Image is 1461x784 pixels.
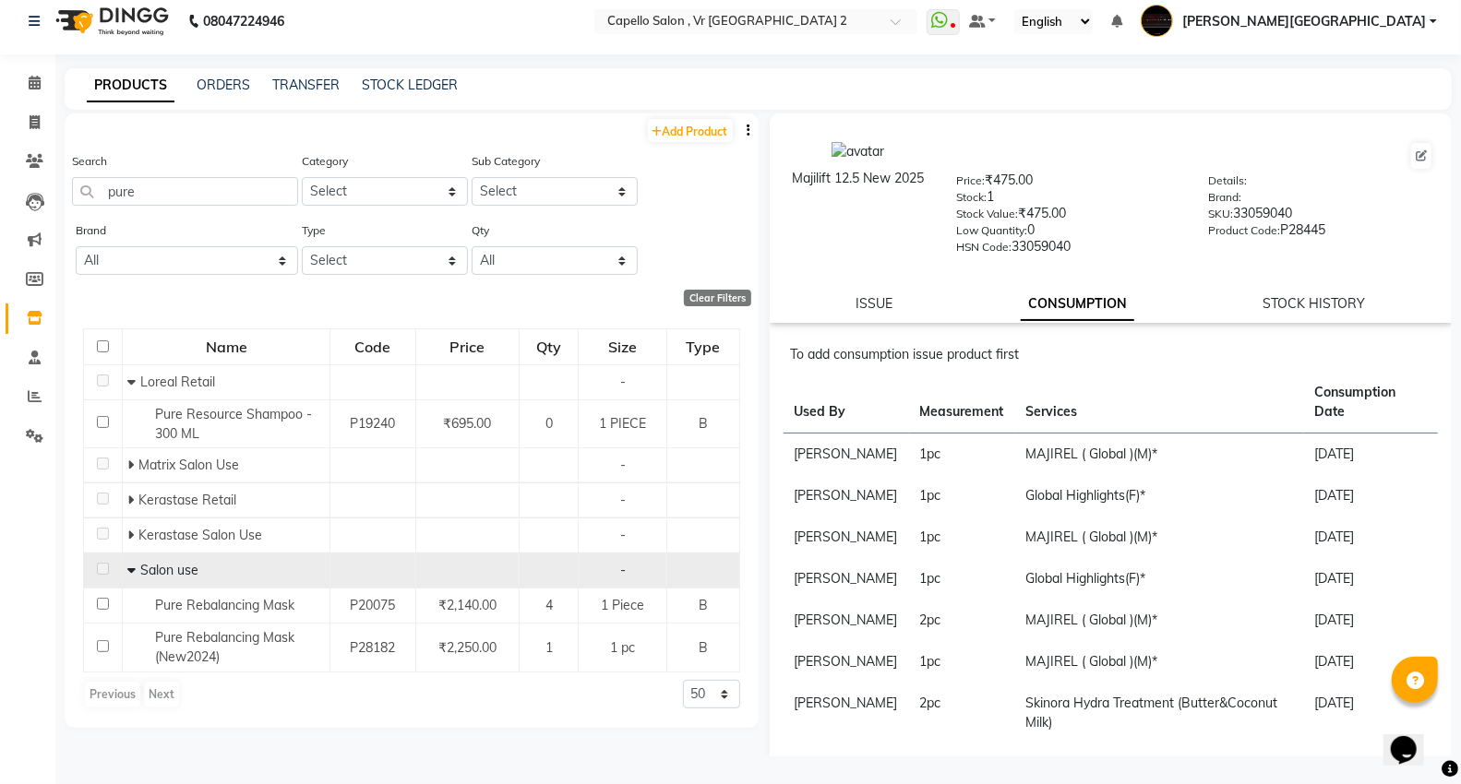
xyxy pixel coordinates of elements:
[956,171,1181,196] div: ₹475.00
[956,187,1181,213] div: 1
[140,374,215,390] span: Loreal Retail
[127,492,138,508] span: Expand Row
[443,415,491,432] span: ₹695.00
[417,330,518,363] div: Price
[784,683,909,743] td: [PERSON_NAME]
[1208,222,1280,239] label: Product Code:
[599,415,646,432] span: 1 PIECE
[601,597,644,613] span: 1 Piece
[1208,172,1247,189] label: Details:
[928,487,941,504] span: pc
[784,434,909,476] td: [PERSON_NAME]
[956,206,1018,222] label: Stock Value:
[784,517,909,558] td: [PERSON_NAME]
[1015,434,1304,476] td: MAJIREL ( Global )(M)*
[138,492,236,508] span: Kerastase Retail
[155,406,312,442] span: Pure Resource Shampoo - 300 ML
[909,475,1015,517] td: 1
[1303,641,1438,683] td: [DATE]
[302,153,348,170] label: Category
[72,153,107,170] label: Search
[928,529,941,545] span: pc
[438,639,497,656] span: ₹2,250.00
[1383,710,1443,766] iframe: chat widget
[1021,288,1134,321] a: CONSUMPTION
[1208,220,1433,246] div: P28445
[956,239,1012,255] label: HSN Code:
[909,558,1015,600] td: 1
[909,683,1015,743] td: 2
[87,69,174,102] a: PRODUCTS
[127,374,140,390] span: Collapse Row
[956,172,985,189] label: Price:
[788,169,928,188] div: Majilift 12.5 New 2025
[699,597,708,613] span: B
[127,562,140,578] span: Collapse Row
[127,527,138,543] span: Expand Row
[362,77,458,93] a: STOCK LEDGER
[1015,372,1304,434] th: Services
[1015,558,1304,600] td: Global Highlights(F)*
[909,372,1015,434] th: Measurement
[127,457,138,473] span: Expand Row
[928,570,941,587] span: pc
[620,457,626,473] span: -
[140,562,198,578] span: Salon use
[472,222,489,239] label: Qty
[1303,600,1438,641] td: [DATE]
[668,330,738,363] div: Type
[909,434,1015,476] td: 1
[124,330,329,363] div: Name
[1263,295,1365,312] a: STOCK HISTORY
[138,527,262,543] span: Kerastase Salon Use
[1303,434,1438,476] td: [DATE]
[1015,600,1304,641] td: MAJIREL ( Global )(M)*
[438,597,497,613] span: ₹2,140.00
[155,629,294,665] span: Pure Rebalancing Mask (New2024)
[620,374,626,390] span: -
[545,415,553,432] span: 0
[620,492,626,508] span: -
[956,189,987,206] label: Stock:
[928,653,941,670] span: pc
[1303,372,1438,434] th: Consumption Date
[1141,5,1173,37] img: Capello VR Mall
[909,600,1015,641] td: 2
[784,641,909,683] td: [PERSON_NAME]
[928,612,941,628] span: pc
[331,330,414,363] div: Code
[1015,475,1304,517] td: Global Highlights(F)*
[620,527,626,543] span: -
[545,639,553,656] span: 1
[699,415,708,432] span: B
[545,597,553,613] span: 4
[909,517,1015,558] td: 1
[1208,206,1233,222] label: SKU:
[784,558,909,600] td: [PERSON_NAME]
[956,220,1181,246] div: 0
[1303,517,1438,558] td: [DATE]
[350,639,395,656] span: P28182
[791,345,1439,364] div: To add consumption issue product first
[928,755,941,772] span: pc
[1208,189,1241,206] label: Brand:
[350,415,395,432] span: P19240
[1303,683,1438,743] td: [DATE]
[832,142,884,161] img: avatar
[1208,204,1433,230] div: 33059040
[928,445,941,462] span: pc
[699,639,708,656] span: B
[610,639,635,656] span: 1 pc
[272,77,340,93] a: TRANSFER
[302,222,326,239] label: Type
[784,600,909,641] td: [PERSON_NAME]
[1015,517,1304,558] td: MAJIREL ( Global )(M)*
[928,695,941,711] span: pc
[1303,475,1438,517] td: [DATE]
[197,77,250,93] a: ORDERS
[72,177,298,206] input: Search by product name or code
[684,290,751,306] div: Clear Filters
[76,222,106,239] label: Brand
[956,237,1181,263] div: 33059040
[580,330,665,363] div: Size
